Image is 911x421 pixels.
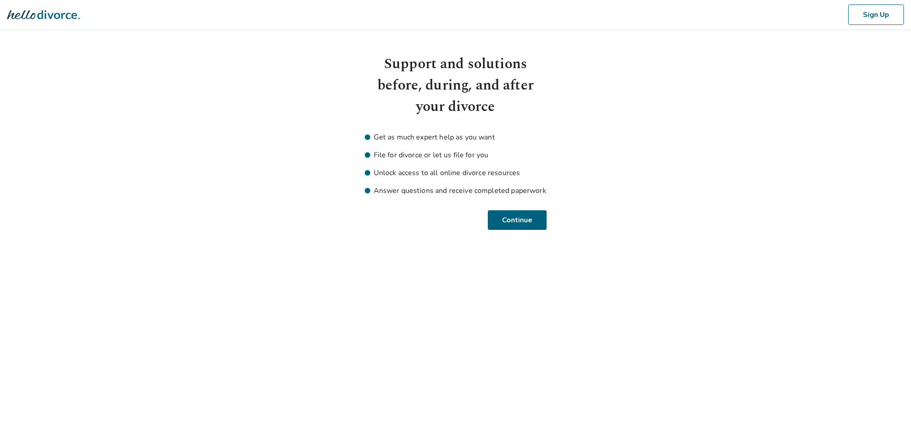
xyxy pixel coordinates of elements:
button: Continue [489,210,547,230]
li: Answer questions and receive completed paperwork [365,185,547,196]
h1: Support and solutions before, during, and after your divorce [365,53,547,118]
li: File for divorce or let us file for you [365,150,547,160]
li: Get as much expert help as you want [365,132,547,143]
button: Sign Up [848,4,904,25]
li: Unlock access to all online divorce resources [365,168,547,178]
